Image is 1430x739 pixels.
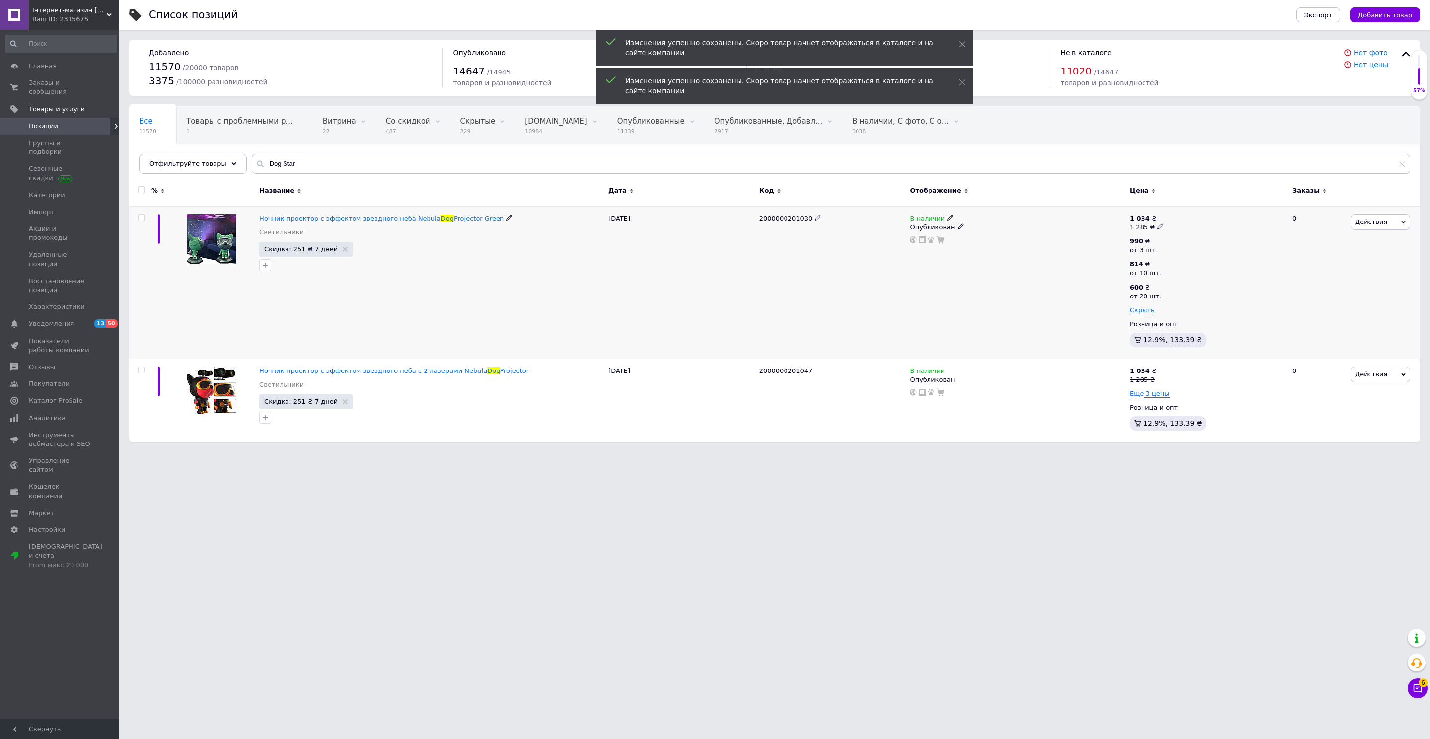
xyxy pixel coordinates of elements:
div: В наличии, С фото, С описанием, новый тест [129,144,256,182]
div: от 10 шт. [1130,269,1161,278]
span: Скрыть [1130,306,1155,314]
span: 13 [94,319,106,328]
span: Категории [29,191,65,200]
span: Инструменты вебмастера и SEO [29,431,92,448]
span: В наличии, С фото, С о... [139,154,236,163]
span: [DEMOGRAPHIC_DATA] и счета [29,542,102,570]
div: от 20 шт. [1130,292,1161,301]
span: 2000000201030 [759,215,813,222]
div: Товары с проблемными разновидностями [176,106,313,144]
a: Светильники [259,228,304,237]
span: / 20000 товаров [183,64,239,72]
div: ₴ [1130,214,1164,223]
a: Ночник-проектор с эффектом звездного неба с 2 лазерами NebulaDogProjector [259,367,529,374]
div: Список позиций [149,10,238,20]
span: 10984 [525,128,587,135]
img: Ночник-проектор с эффектом звездного неба с 2 лазерами Nebula Dog Projector [187,367,236,414]
b: 1 034 [1130,367,1150,374]
span: Заказы [1292,186,1320,195]
div: Розница и опт [1130,320,1284,329]
div: Ваш ID: 2315675 [32,15,119,24]
span: Отзывы [29,363,55,371]
div: [DATE] [606,359,757,442]
div: 1 285 ₴ [1130,375,1157,384]
div: Изменения успешно сохранены. Скоро товар начнет отображаться в каталоге и на сайте компании [625,76,934,96]
span: / 100000 разновидностей [176,78,268,86]
span: 22 [323,128,356,135]
span: Еще 3 цены [1130,390,1170,398]
span: Dog [441,215,454,222]
span: Опубликованные [617,117,685,126]
b: 990 [1130,237,1143,245]
span: 3375 [149,75,174,87]
div: ₴ [1130,237,1157,246]
span: 487 [386,128,430,135]
div: [DATE] [606,206,757,359]
span: Импорт [29,208,55,217]
div: Розница и опт [1130,403,1284,412]
span: 1 [186,128,293,135]
span: 12.9%, 133.39 ₴ [1144,336,1202,344]
span: 11570 [139,128,156,135]
span: 14647 [453,65,485,77]
div: ₴ [1130,367,1157,375]
span: Скидка: 251 ₴ 7 дней [264,246,338,252]
span: Заказы и сообщения [29,78,92,96]
span: Ночник-проектор с эффектом звездного неба с 2 лазерами Nebula [259,367,487,374]
span: Удаленные позиции [29,250,92,268]
span: 50 [106,319,117,328]
span: 11570 [149,61,181,73]
div: ₴ [1130,260,1161,269]
div: В наличии, С фото, С описанием [842,106,969,144]
span: 12.9%, 133.39 ₴ [1144,419,1202,427]
span: Название [259,186,294,195]
div: Опубликованные, Добавлены поисковые запросы, С характеристиками, С фото, С описанием, В наличии [705,106,843,144]
span: товаров и разновидностей [453,79,551,87]
span: Каталог ProSale [29,396,82,405]
b: 600 [1130,284,1143,291]
span: Управление сайтом [29,456,92,474]
span: Главная [29,62,57,71]
span: Аналитика [29,414,66,423]
div: от 3 шт. [1130,246,1157,255]
span: Витрина [323,117,356,126]
span: Кошелек компании [29,482,92,500]
span: Уведомления [29,319,74,328]
span: Отображение [910,186,961,195]
a: Нет фото [1354,49,1388,57]
span: Dog [487,367,500,374]
span: 2917 [715,128,823,135]
span: Projector [500,367,529,374]
div: 0 [1287,206,1348,359]
span: Восстановление позиций [29,277,92,295]
span: Цена [1130,186,1149,195]
span: Код [759,186,774,195]
div: 0 [1287,359,1348,442]
span: 11020 [1060,65,1092,77]
span: Настройки [29,525,65,534]
b: 1 034 [1130,215,1150,222]
span: 11339 [617,128,685,135]
span: Акции и промокоды [29,224,92,242]
img: Ночник-проектор с эффектом звездного неба Nebula Dog Projector Green [187,214,236,264]
span: В наличии [910,215,945,225]
span: Действия [1355,370,1387,378]
span: 6 [1419,678,1428,687]
span: Позиции [29,122,58,131]
span: / 14945 [487,68,511,76]
div: Опубликован [910,223,1125,232]
span: В наличии [910,367,945,377]
span: Не в каталоге [1060,49,1112,57]
div: ₴ [1130,283,1161,292]
span: Маркет [29,509,54,517]
span: Projector Green [454,215,504,222]
span: Ночник-проектор с эффектом звездного неба Nebula [259,215,441,222]
span: Добавлено [149,49,189,57]
span: Экспорт [1304,11,1332,19]
span: 229 [460,128,496,135]
span: товаров и разновидностей [1060,79,1158,87]
span: Группы и подборки [29,139,92,156]
span: Сезонные скидки [29,164,92,182]
div: 1 285 ₴ [1130,223,1164,232]
a: Нет цены [1354,61,1388,69]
